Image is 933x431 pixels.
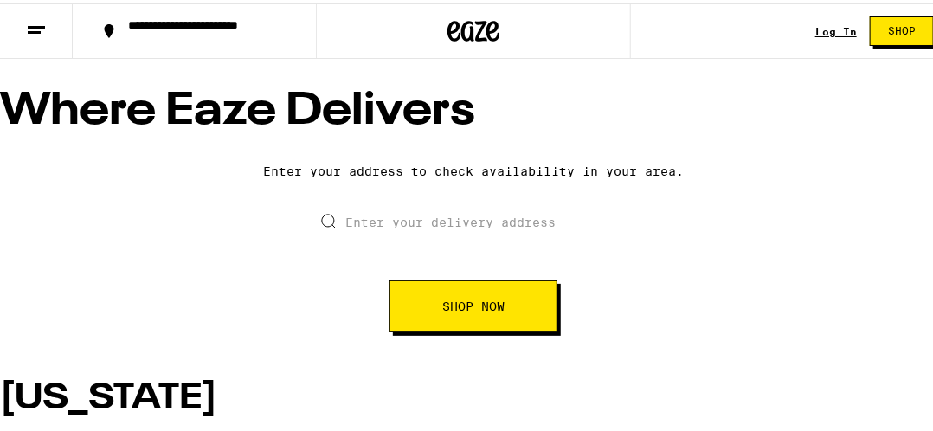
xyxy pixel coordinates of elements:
[888,23,916,33] span: Shop
[442,297,505,309] span: Shop Now
[389,277,557,329] button: Shop Now
[37,12,85,28] font: Ayuda
[312,189,636,249] input: Enter your delivery address
[815,23,857,34] div: Log In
